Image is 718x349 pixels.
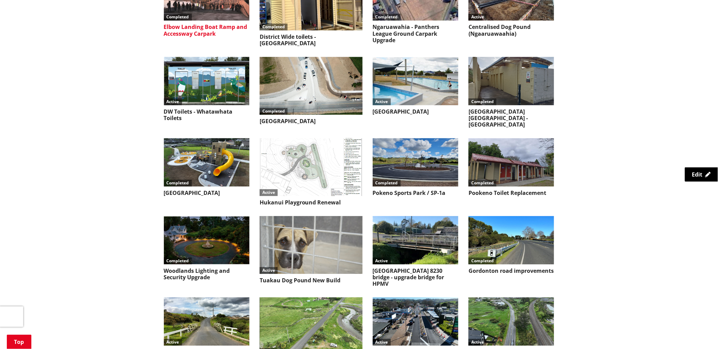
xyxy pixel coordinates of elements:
img: Horsham Downs Link Overhead View [260,57,363,115]
img: Pookeno Toilet Blocks Aug 2024 [469,138,554,186]
div: Active [469,14,487,20]
h3: [GEOGRAPHIC_DATA] [164,190,249,196]
div: Completed [469,257,497,264]
div: Completed [469,98,497,105]
iframe: Messenger Launcher [687,320,711,345]
div: Active [469,339,487,346]
img: Dog pound [260,216,363,274]
a: CompletedPookeno Toilet Replacement [469,138,554,196]
div: Active [373,98,391,105]
h3: Hukanui Playground Renewal [260,199,363,206]
div: Completed [373,14,401,20]
div: Completed [373,180,401,186]
a: Edit [685,167,718,182]
img: PR-24000 Whatawhata Toilets [164,57,249,105]
h3: [GEOGRAPHIC_DATA] 8230 bridge - upgrade bridge for HPMV [373,268,458,287]
div: Active [164,339,182,346]
a: Completed[GEOGRAPHIC_DATA] [GEOGRAPHIC_DATA] - [GEOGRAPHIC_DATA] [469,57,554,128]
h3: Ngaruawahia - Panthers League Ground Carpark Upgrade [373,24,458,44]
img: pokeno sports park 1 [373,138,458,186]
div: Completed [260,108,288,115]
a: CompletedPokeno Sports Park / SP-1a [373,138,458,196]
h3: Elbow Landing Boat Ramp and Accessway Carpark [164,24,249,37]
a: ActiveHukanui Playground Renewal [260,138,363,206]
h3: Gordonton road improvements [469,268,554,274]
h3: [GEOGRAPHIC_DATA] [260,118,363,124]
a: CompletedWoodlands Lighting and Security Upgrade [164,216,249,281]
img: Pookeno Main St July 2024 2 [373,297,458,345]
img: PR-21229 Pokeno Road [469,297,554,345]
div: Active [164,98,182,105]
a: Completed[GEOGRAPHIC_DATA] [260,57,363,124]
a: Active[GEOGRAPHIC_DATA] 8230 bridge - upgrade bridge for HPMV [373,216,458,287]
a: CompletedGordonton road improvements [469,216,554,274]
img: Sunset Beach 3 [469,57,554,105]
img: gordontonraod improvements2 [469,216,554,264]
h3: [GEOGRAPHIC_DATA] [GEOGRAPHIC_DATA] - [GEOGRAPHIC_DATA] [469,109,554,128]
div: Completed [164,14,192,20]
img: PR-1628 Tuakau Aquatic Centre Entranceway [373,57,458,105]
img: PR-21222 Huia Road Relience Munro Road Bridge [164,297,249,345]
a: Completed[GEOGRAPHIC_DATA] [164,138,249,196]
a: Puppy in the current poundActiveTuakau Dog Pound New Build [260,216,363,284]
img: harrisville road bridge [373,216,458,264]
a: ActiveDW Toilets - Whatawhata Toilets [164,57,249,121]
h3: Woodlands Lighting and Security Upgrade [164,268,249,281]
div: Completed [469,180,497,186]
div: Active [373,257,391,264]
h3: Centralised Dog Pound (Ngaaruawaahia) [469,24,554,37]
img: Buckland Road Playground Sept 2024 2 [164,138,249,186]
img: PR-21107 Hukanui Playground 3.jpg [260,138,363,196]
h3: DW Toilets - Whatawhata Toilets [164,109,249,121]
a: Active[GEOGRAPHIC_DATA] [373,57,458,115]
div: Active [373,339,391,346]
h3: Tuakau Dog Pound New Build [260,277,363,284]
span: Edit [692,171,703,178]
h3: [GEOGRAPHIC_DATA] [373,109,458,115]
div: Active [260,189,278,196]
h3: Pokeno Sports Park / SP-1a [373,190,458,196]
img: PR-21185 Woodlands Estate Lighting 1 [164,216,249,264]
div: Completed [164,257,192,264]
h3: District Wide toilets - [GEOGRAPHIC_DATA] [260,34,363,47]
div: Completed [164,180,192,186]
div: Completed [260,23,288,30]
a: Top [7,335,31,349]
div: Active [260,267,278,274]
h3: Pookeno Toilet Replacement [469,190,554,196]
